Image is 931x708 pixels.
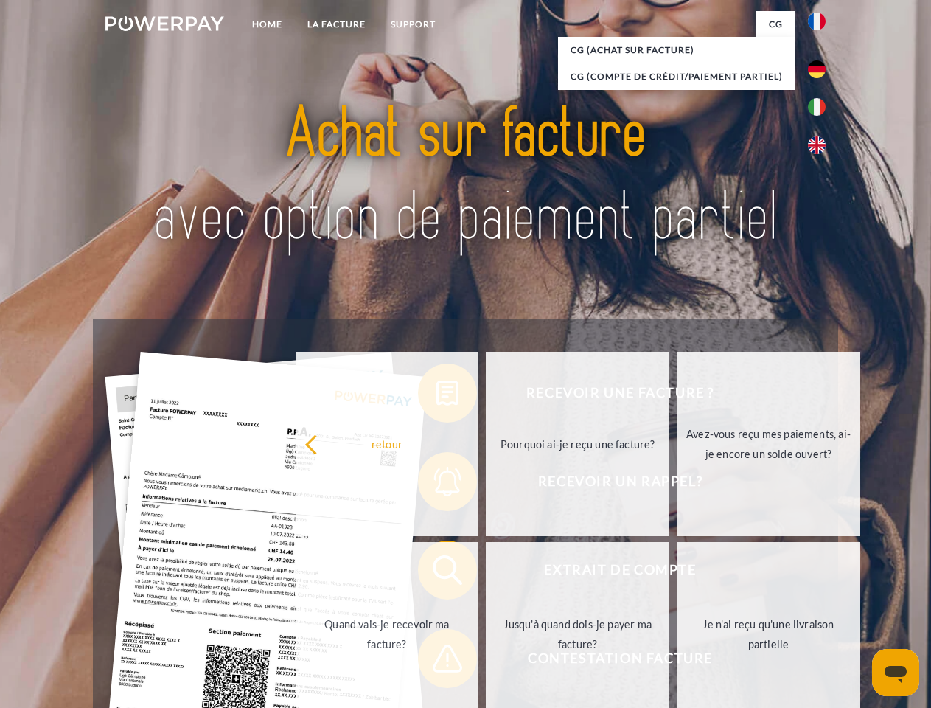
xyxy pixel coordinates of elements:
[378,11,448,38] a: Support
[495,614,660,654] div: Jusqu'à quand dois-je payer ma facture?
[808,13,826,30] img: fr
[558,37,795,63] a: CG (achat sur facture)
[240,11,295,38] a: Home
[686,614,851,654] div: Je n'ai reçu qu'une livraison partielle
[495,434,660,454] div: Pourquoi ai-je reçu une facture?
[808,98,826,116] img: it
[808,60,826,78] img: de
[304,614,470,654] div: Quand vais-je recevoir ma facture?
[304,434,470,454] div: retour
[105,16,224,31] img: logo-powerpay-white.svg
[558,63,795,90] a: CG (Compte de crédit/paiement partiel)
[808,136,826,154] img: en
[686,424,851,464] div: Avez-vous reçu mes paiements, ai-je encore un solde ouvert?
[677,352,860,536] a: Avez-vous reçu mes paiements, ai-je encore un solde ouvert?
[141,71,790,282] img: title-powerpay_fr.svg
[756,11,795,38] a: CG
[295,11,378,38] a: LA FACTURE
[872,649,919,696] iframe: Bouton de lancement de la fenêtre de messagerie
